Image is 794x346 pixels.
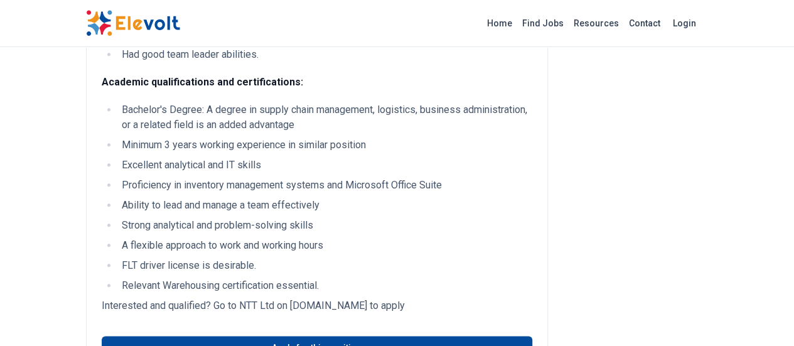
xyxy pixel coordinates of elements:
li: Bachelor's Degree: A degree in supply chain management, logistics, business administration, or a ... [118,102,532,132]
a: Home [482,13,517,33]
li: Ability to lead and manage a team effectively [118,198,532,213]
a: Login [665,11,704,36]
a: Resources [569,13,624,33]
iframe: Chat Widget [731,286,794,346]
strong: Academic qualifications and certifications: [102,76,303,88]
p: Interested and qualified? Go to NTT Ltd on [DOMAIN_NAME] to apply [102,298,532,313]
li: Minimum 3 years working experience in similar position [118,138,532,153]
a: Contact [624,13,665,33]
li: Strong analytical and problem-solving skills [118,218,532,233]
a: Find Jobs [517,13,569,33]
li: Excellent analytical and IT skills [118,158,532,173]
li: FLT driver license is desirable. [118,258,532,273]
li: Had good team leader abilities. [118,47,532,62]
li: A flexible approach to work and working hours [118,238,532,253]
li: Proficiency in inventory management systems and Microsoft Office Suite [118,178,532,193]
img: Elevolt [86,10,180,36]
li: Relevant Warehousing certification essential. [118,278,532,293]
